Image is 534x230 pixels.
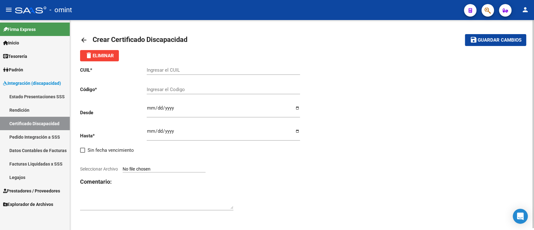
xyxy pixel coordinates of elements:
[80,109,147,116] p: Desde
[3,39,19,46] span: Inicio
[465,34,526,46] button: Guardar cambios
[80,67,147,74] p: CUIL
[93,36,187,43] span: Crear Certificado Discapacidad
[49,3,72,17] span: - omint
[80,132,147,139] p: Hasta
[3,187,60,194] span: Prestadores / Proveedores
[88,146,134,154] span: Sin fecha vencimiento
[80,86,147,93] p: Código
[3,66,23,73] span: Padrón
[80,166,118,171] span: Seleccionar Archivo
[3,80,61,87] span: Integración (discapacidad)
[470,36,477,43] mat-icon: save
[85,53,114,59] span: Eliminar
[80,178,112,185] strong: Comentario:
[513,209,528,224] div: Open Intercom Messenger
[5,6,13,13] mat-icon: menu
[3,201,53,208] span: Explorador de Archivos
[85,52,93,59] mat-icon: delete
[477,38,521,43] span: Guardar cambios
[3,26,36,33] span: Firma Express
[80,50,119,61] button: Eliminar
[80,36,88,44] mat-icon: arrow_back
[3,53,27,60] span: Tesorería
[521,6,529,13] mat-icon: person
